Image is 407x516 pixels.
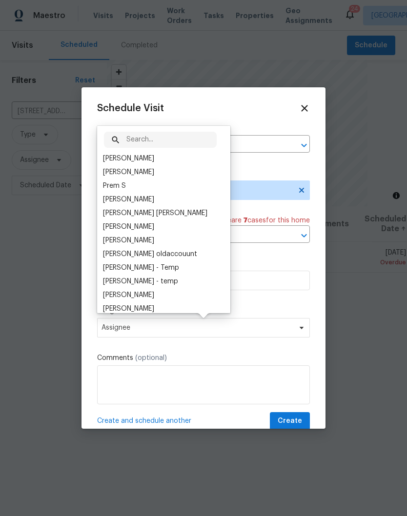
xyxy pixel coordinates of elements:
[270,412,310,430] button: Create
[103,222,154,232] div: [PERSON_NAME]
[103,277,178,286] div: [PERSON_NAME] - temp
[103,290,154,300] div: [PERSON_NAME]
[103,154,154,163] div: [PERSON_NAME]
[103,236,154,245] div: [PERSON_NAME]
[103,195,154,204] div: [PERSON_NAME]
[103,181,126,191] div: Prem S
[97,353,310,363] label: Comments
[97,103,164,113] span: Schedule Visit
[278,415,302,427] span: Create
[97,416,191,426] span: Create and schedule another
[103,167,154,177] div: [PERSON_NAME]
[299,103,310,114] span: Close
[126,132,217,148] input: Search...
[297,139,311,152] button: Open
[103,263,179,273] div: [PERSON_NAME] - Temp
[135,355,167,361] span: (optional)
[97,125,310,135] label: Home
[103,208,207,218] div: [PERSON_NAME] [PERSON_NAME]
[244,217,247,224] span: 7
[213,216,310,225] span: There are case s for this home
[102,324,293,332] span: Assignee
[297,229,311,242] button: Open
[103,304,154,314] div: [PERSON_NAME]
[103,249,197,259] div: [PERSON_NAME] oldaccouunt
